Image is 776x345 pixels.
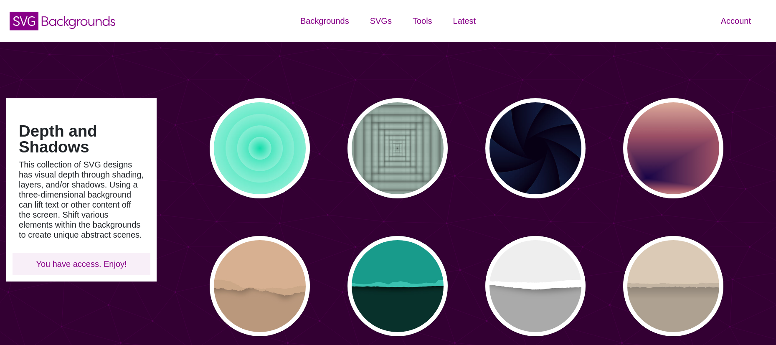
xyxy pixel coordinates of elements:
[623,236,723,336] button: torn paper effect with shadow
[360,8,402,33] a: SVGs
[623,98,723,198] button: a background gradient cut into a 4-slice pizza where the crust is light yellow fading to a warm p...
[402,8,443,33] a: Tools
[443,8,486,33] a: Latest
[210,98,310,198] button: green layered rings within rings
[347,236,448,336] button: green wallpaper tear effect
[19,259,144,269] p: You have access. Enjoy!
[710,8,761,33] a: Account
[19,123,144,155] h1: Depth and Shadows
[19,160,144,240] p: This collection of SVG designs has visual depth through shading, layers, and/or shadows. Using a ...
[485,98,586,198] button: 3d aperture background
[347,98,448,198] button: infinitely smaller square cutouts within square cutouts
[210,236,310,336] button: torn cardboard with shadow
[290,8,360,33] a: Backgrounds
[485,236,586,336] button: soft paper tear background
